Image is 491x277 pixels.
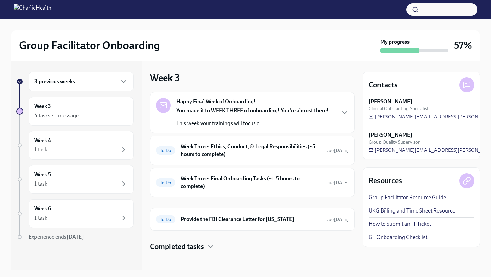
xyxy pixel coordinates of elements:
h6: Week 6 [34,205,51,213]
span: Due [325,148,349,154]
a: Week 34 tasks • 1 message [16,97,134,126]
span: Due [325,217,349,222]
strong: [DATE] [334,217,349,222]
div: 3 previous weeks [29,72,134,91]
a: To DoWeek Three: Final Onboarding Tasks (~1.5 hours to complete)Due[DATE] [156,174,349,191]
h4: Completed tasks [150,242,204,252]
h6: 3 previous weeks [34,78,75,85]
span: Experience ends [29,234,84,240]
a: UKG Billing and Time Sheet Resource [369,207,455,215]
strong: [DATE] [66,234,84,240]
h6: Week 5 [34,171,51,178]
div: Completed tasks [150,242,355,252]
span: To Do [156,217,175,222]
h4: Resources [369,176,402,186]
span: To Do [156,180,175,185]
strong: You made it to WEEK THREE of onboarding! You're almost there! [176,107,329,114]
span: September 23rd, 2025 10:00 [325,147,349,154]
strong: [PERSON_NAME] [369,98,412,105]
h6: Week Three: Ethics, Conduct, & Legal Responsibilities (~5 hours to complete) [181,143,320,158]
h6: Provide the FBI Clearance Letter for [US_STATE] [181,216,320,223]
div: 1 task [34,146,47,154]
span: Due [325,180,349,186]
span: Clinical Onboarding Specialist [369,105,429,112]
h4: Contacts [369,80,398,90]
strong: [PERSON_NAME] [369,131,412,139]
h6: Week 4 [34,137,51,144]
a: GF Onboarding Checklist [369,234,427,241]
a: How to Submit an IT Ticket [369,220,431,228]
h2: Group Facilitator Onboarding [19,39,160,52]
span: To Do [156,148,175,153]
a: To DoProvide the FBI Clearance Letter for [US_STATE]Due[DATE] [156,214,349,225]
img: CharlieHealth [14,4,51,15]
a: To DoWeek Three: Ethics, Conduct, & Legal Responsibilities (~5 hours to complete)Due[DATE] [156,142,349,159]
a: Week 51 task [16,165,134,194]
strong: [DATE] [334,148,349,154]
h3: Week 3 [150,72,180,84]
strong: Happy Final Week of Onboarding! [176,98,256,105]
div: 1 task [34,180,47,188]
strong: My progress [380,38,410,46]
div: 1 task [34,214,47,222]
span: September 21st, 2025 10:00 [325,179,349,186]
strong: [DATE] [334,180,349,186]
a: Week 41 task [16,131,134,160]
p: This week your trainings will focus o... [176,120,329,127]
span: October 8th, 2025 10:00 [325,216,349,223]
h6: Week Three: Final Onboarding Tasks (~1.5 hours to complete) [181,175,320,190]
span: Group Quality Supervisor [369,139,420,145]
div: 4 tasks • 1 message [34,112,79,119]
h6: Week 3 [34,103,51,110]
a: Week 61 task [16,199,134,228]
a: Group Facilitator Resource Guide [369,194,446,201]
h3: 57% [454,39,472,52]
